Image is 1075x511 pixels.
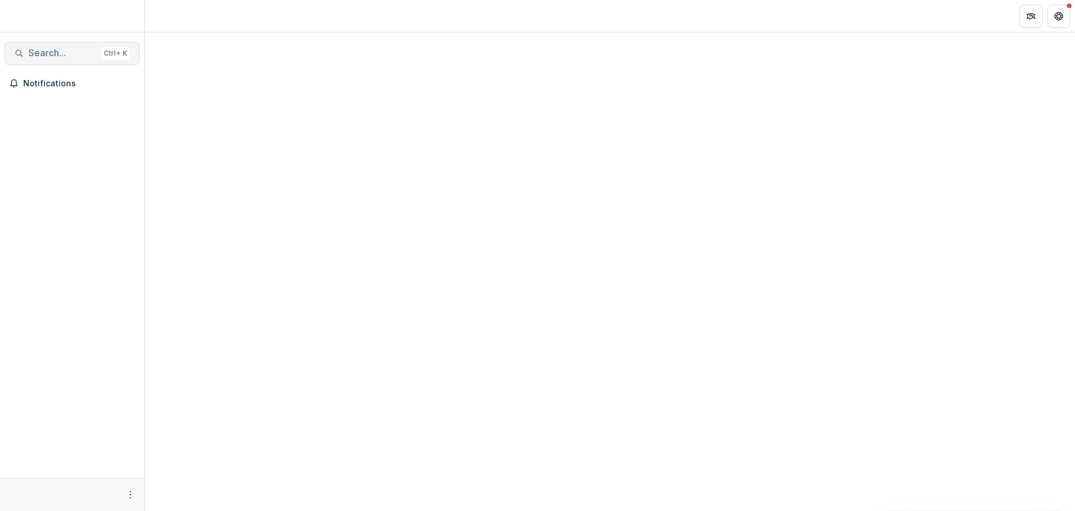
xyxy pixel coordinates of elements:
[123,488,137,502] button: More
[5,42,140,65] button: Search...
[1047,5,1070,28] button: Get Help
[5,74,140,93] button: Notifications
[1019,5,1043,28] button: Partners
[149,8,199,24] nav: breadcrumb
[28,48,97,59] span: Search...
[101,47,130,60] div: Ctrl + K
[23,79,135,89] span: Notifications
